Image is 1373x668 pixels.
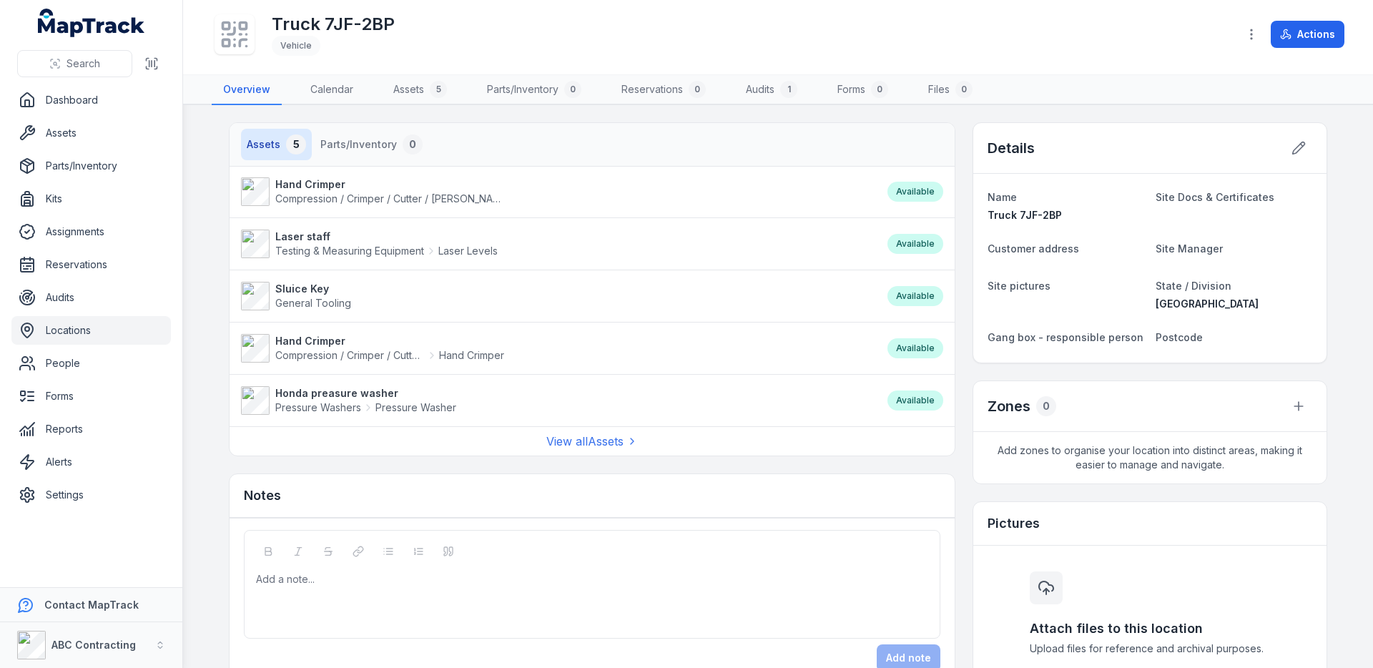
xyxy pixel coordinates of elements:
[38,9,145,37] a: MapTrack
[275,282,351,296] strong: Sluice Key
[973,432,1327,483] span: Add zones to organise your location into distinct areas, making it easier to manage and navigate.
[17,50,132,77] button: Search
[241,129,312,160] button: Assets5
[988,138,1035,158] h2: Details
[988,280,1050,292] span: Site pictures
[1156,242,1223,255] span: Site Manager
[315,129,428,160] button: Parts/Inventory0
[1156,191,1274,203] span: Site Docs & Certificates
[51,639,136,651] strong: ABC Contracting
[275,192,511,205] span: Compression / Crimper / Cutter / [PERSON_NAME]
[11,316,171,345] a: Locations
[11,448,171,476] a: Alerts
[734,75,809,105] a: Audits1
[1156,280,1231,292] span: State / Division
[988,191,1017,203] span: Name
[241,334,873,363] a: Hand CrimperCompression / Crimper / Cutter / [PERSON_NAME]Hand Crimper
[11,415,171,443] a: Reports
[244,486,281,506] h3: Notes
[11,250,171,279] a: Reservations
[44,599,139,611] strong: Contact MapTrack
[241,282,873,310] a: Sluice KeyGeneral Tooling
[1156,298,1259,310] span: [GEOGRAPHIC_DATA]
[275,348,425,363] span: Compression / Crimper / Cutter / [PERSON_NAME]
[887,286,943,306] div: Available
[988,242,1079,255] span: Customer address
[564,81,581,98] div: 0
[11,86,171,114] a: Dashboard
[11,349,171,378] a: People
[212,75,282,105] a: Overview
[476,75,593,105] a: Parts/Inventory0
[546,433,638,450] a: View allAssets
[1030,619,1270,639] h3: Attach files to this location
[275,297,351,309] span: General Tooling
[11,185,171,213] a: Kits
[887,391,943,411] div: Available
[887,182,943,202] div: Available
[241,177,873,206] a: Hand CrimperCompression / Crimper / Cutter / [PERSON_NAME]
[275,401,361,415] span: Pressure Washers
[689,81,706,98] div: 0
[988,209,1062,221] span: Truck 7JF-2BP
[887,234,943,254] div: Available
[299,75,365,105] a: Calendar
[275,177,504,192] strong: Hand Crimper
[988,396,1030,416] h2: Zones
[241,386,873,415] a: Honda preasure washerPressure WashersPressure Washer
[887,338,943,358] div: Available
[11,217,171,246] a: Assignments
[241,230,873,258] a: Laser staffTesting & Measuring EquipmentLaser Levels
[275,230,498,244] strong: Laser staff
[1156,331,1203,343] span: Postcode
[1030,642,1270,656] span: Upload files for reference and archival purposes.
[826,75,900,105] a: Forms0
[430,81,447,98] div: 5
[272,36,320,56] div: Vehicle
[610,75,717,105] a: Reservations0
[988,514,1040,534] h3: Pictures
[871,81,888,98] div: 0
[11,152,171,180] a: Parts/Inventory
[275,244,424,258] span: Testing & Measuring Equipment
[275,386,456,401] strong: Honda preasure washer
[439,348,504,363] span: Hand Crimper
[988,331,1143,343] span: Gang box - responsible person
[286,134,306,154] div: 5
[917,75,984,105] a: Files0
[1271,21,1344,48] button: Actions
[11,119,171,147] a: Assets
[11,382,171,411] a: Forms
[382,75,458,105] a: Assets5
[11,283,171,312] a: Audits
[780,81,797,98] div: 1
[438,244,498,258] span: Laser Levels
[272,13,395,36] h1: Truck 7JF-2BP
[67,57,100,71] span: Search
[11,481,171,509] a: Settings
[275,334,504,348] strong: Hand Crimper
[375,401,456,415] span: Pressure Washer
[403,134,423,154] div: 0
[955,81,973,98] div: 0
[1036,396,1056,416] div: 0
